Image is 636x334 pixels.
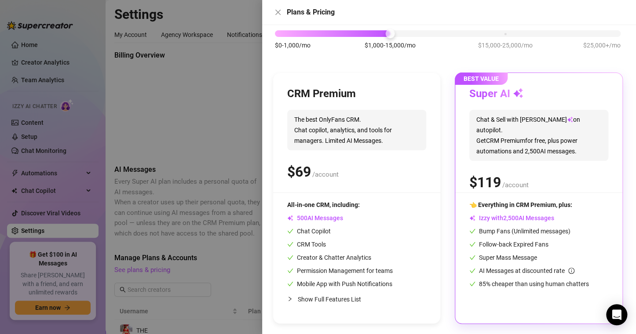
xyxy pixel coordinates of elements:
span: CRM Tools [287,241,326,248]
span: AI Messages [287,214,343,221]
span: 👈 Everything in CRM Premium, plus: [469,201,572,208]
span: AI Messages at discounted rate [479,267,574,274]
span: check [287,268,293,274]
span: Permission Management for teams [287,267,393,274]
span: check [287,241,293,247]
span: All-in-one CRM, including: [287,201,360,208]
span: check [287,228,293,234]
span: $0-1,000/mo [275,40,311,50]
span: The best OnlyFans CRM. Chat copilot, analytics, and tools for managers. Limited AI Messages. [287,110,426,150]
span: /account [312,171,339,178]
div: Open Intercom Messenger [606,304,627,325]
span: $15,000-25,000/mo [478,40,533,50]
span: Bump Fans (Unlimited messages) [469,228,570,235]
span: check [469,241,475,247]
span: $ [287,163,311,180]
span: Chat & Sell with [PERSON_NAME] on autopilot. Get CRM Premium for free, plus power automations and... [469,110,608,161]
span: Chat Copilot [287,228,331,235]
span: close [274,9,281,16]
div: Plans & Pricing [287,7,625,18]
span: check [469,281,475,287]
span: Show Full Features List [298,296,361,303]
span: Follow-back Expired Fans [469,241,548,248]
span: $1,000-15,000/mo [365,40,416,50]
div: Show Full Features List [287,289,426,309]
span: 85% cheaper than using human chatters [469,280,589,287]
span: $ [469,174,501,191]
span: check [287,281,293,287]
span: check [469,254,475,261]
span: $25,000+/mo [583,40,621,50]
button: Close [273,7,283,18]
span: check [287,254,293,261]
span: check [469,268,475,274]
span: collapsed [287,296,292,301]
span: check [469,228,475,234]
span: Super Mass Message [469,254,537,261]
span: Mobile App with Push Notifications [287,280,392,287]
span: BEST VALUE [455,73,508,85]
span: Izzy with AI Messages [469,214,554,221]
span: Creator & Chatter Analytics [287,254,371,261]
h3: Super AI [469,87,523,101]
span: /account [502,181,529,189]
span: info-circle [568,268,574,274]
h3: CRM Premium [287,87,356,101]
